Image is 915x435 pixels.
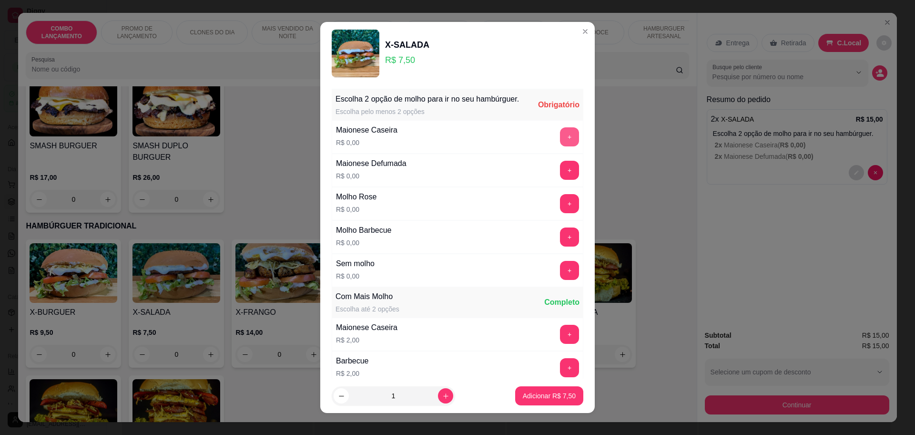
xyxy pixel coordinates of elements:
[336,335,397,345] p: R$ 2,00
[560,261,579,280] button: add
[332,30,379,77] img: product-image
[515,386,583,405] button: Adicionar R$ 7,50
[560,325,579,344] button: add
[335,291,399,302] div: Com Mais Molho
[523,391,576,401] p: Adicionar R$ 7,50
[335,107,519,116] div: Escolha pelo menos 2 opções
[385,38,429,52] div: X-SALADA
[334,388,349,404] button: decrease-product-quantity
[336,271,375,281] p: R$ 0,00
[336,124,397,136] div: Maionese Caseira
[336,369,369,378] p: R$ 2,00
[438,388,453,404] button: increase-product-quantity
[538,99,579,111] div: Obrigatório
[544,297,579,308] div: Completo
[336,322,397,333] div: Maionese Caseira
[336,158,407,169] div: Maionese Defumada
[336,238,392,248] p: R$ 0,00
[560,194,579,213] button: add
[336,138,397,147] p: R$ 0,00
[336,171,407,181] p: R$ 0,00
[385,53,429,67] p: R$ 7,50
[336,355,369,367] div: Barbecue
[335,93,519,105] div: Escolha 2 opção de molho para ir no seu hambúrguer.
[336,205,376,214] p: R$ 0,00
[560,358,579,377] button: add
[560,161,579,180] button: add
[335,304,399,314] div: Escolha até 2 opções
[578,24,593,39] button: Close
[560,127,579,146] button: add
[336,191,376,203] div: Molho Rose
[336,258,375,269] div: Sem molho
[560,228,579,247] button: add
[336,225,392,236] div: Molho Barbecue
